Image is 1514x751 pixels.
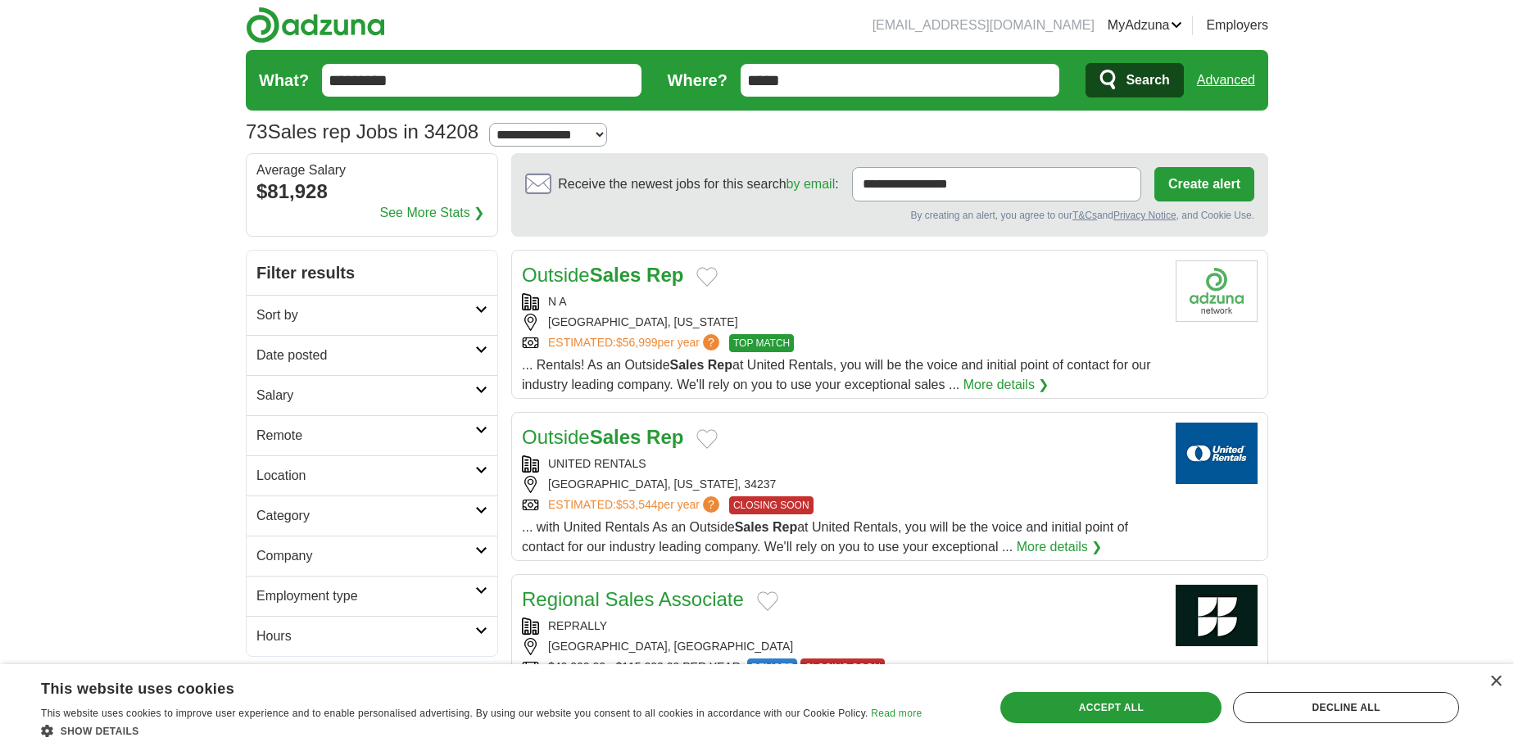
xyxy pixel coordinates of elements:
a: More details ❯ [1017,537,1103,557]
a: OutsideSales Rep [522,426,683,448]
h2: Filter results [247,251,497,295]
span: CLOSING SOON [800,658,885,676]
span: ? [703,496,719,513]
span: Show details [61,726,139,737]
span: 73 [246,117,268,147]
strong: Rep [708,358,732,372]
strong: Sales [735,520,769,534]
div: N A [522,293,1163,310]
h2: Hours [256,627,475,646]
a: Company [247,536,497,576]
strong: Sales [670,358,705,372]
a: Employers [1206,16,1268,35]
span: ... with United Rentals As an Outside at United Rentals, you will be the voice and initial point ... [522,520,1128,554]
span: TOP MATCH [729,334,794,352]
a: See More Stats ❯ [380,203,485,223]
span: Receive the newest jobs for this search : [558,174,838,194]
a: Salary [247,375,497,415]
div: Average Salary [256,164,487,177]
span: REMOTE [747,658,797,676]
img: Adzuna logo [246,7,385,43]
button: Search [1086,63,1183,97]
div: $40,000.00 - $115,000.00 PER YEAR [522,658,1163,676]
button: Add to favorite jobs [757,591,778,611]
div: This website uses cookies [41,674,881,699]
button: Add to favorite jobs [696,429,718,449]
strong: Rep [773,520,797,534]
a: Employment type [247,576,497,616]
div: Decline all [1233,692,1459,723]
h2: Employment type [256,586,475,606]
a: Privacy Notice [1113,210,1176,221]
span: This website uses cookies to improve user experience and to enable personalised advertising. By u... [41,708,868,719]
div: [GEOGRAPHIC_DATA], [US_STATE] [522,314,1163,331]
img: United Rentals logo [1176,423,1258,484]
h2: Category [256,506,475,526]
a: Category [247,495,497,536]
a: OutsideSales Rep [522,264,683,286]
div: [GEOGRAPHIC_DATA], [US_STATE], 34237 [522,476,1163,493]
img: Company logo [1176,585,1258,646]
div: REPRALLY [522,618,1163,635]
span: Search [1126,64,1169,97]
h2: Location [256,466,475,486]
h2: Remote [256,426,475,446]
div: Close [1489,676,1502,688]
button: Add to favorite jobs [696,267,718,287]
h2: Salary [256,386,475,405]
div: $81,928 [256,177,487,206]
h2: Company [256,546,475,566]
a: MyAdzuna [1108,16,1183,35]
label: What? [259,68,309,93]
a: Remote [247,415,497,455]
a: More details ❯ [963,375,1049,395]
label: Where? [668,68,728,93]
a: UNITED RENTALS [548,457,646,470]
strong: Sales [590,264,641,286]
span: $53,544 [616,498,658,511]
div: By creating an alert, you agree to our and , and Cookie Use. [525,208,1254,223]
div: Accept all [1000,692,1222,723]
a: Hours [247,616,497,656]
a: ESTIMATED:$53,544per year? [548,496,723,514]
h2: Date posted [256,346,475,365]
div: [GEOGRAPHIC_DATA], [GEOGRAPHIC_DATA] [522,638,1163,655]
h1: Sales rep Jobs in 34208 [246,120,478,143]
a: by email [786,177,836,191]
a: T&Cs [1072,210,1097,221]
strong: Sales [590,426,641,448]
li: [EMAIL_ADDRESS][DOMAIN_NAME] [873,16,1095,35]
a: Read more, opens a new window [871,708,922,719]
a: Advanced [1197,64,1255,97]
span: CLOSING SOON [729,496,814,514]
a: Location [247,455,497,495]
img: Company logo [1176,260,1258,322]
a: Date posted [247,335,497,375]
h2: Sort by [256,305,475,325]
button: Create alert [1154,167,1254,201]
a: Regional Sales Associate [522,588,744,610]
span: ? [703,334,719,351]
strong: Rep [646,426,683,448]
div: Show details [41,722,922,739]
strong: Rep [646,264,683,286]
a: Sort by [247,295,497,335]
span: $56,999 [616,336,658,349]
span: ... Rentals! As an Outside at United Rentals, you will be the voice and initial point of contact ... [522,358,1151,391]
a: ESTIMATED:$56,999per year? [548,334,723,352]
